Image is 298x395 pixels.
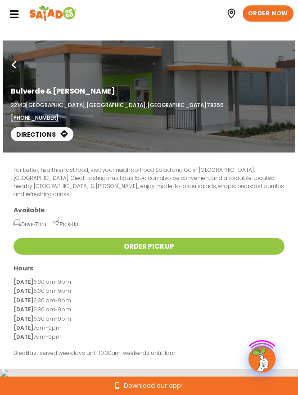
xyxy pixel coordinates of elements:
h1: Bulverde & [PERSON_NAME] [11,85,115,97]
img: Header logo [29,4,77,22]
h3: Available [14,206,78,215]
a: ORDER NOW [243,5,293,22]
a: [PHONE_NUMBER] [11,114,59,122]
span: ORDER NOW [248,9,288,18]
p: Breakfast served weekdays until 10:30am, weekends until 11am. [14,349,176,358]
span: 22143 [11,101,26,109]
p: 6:30 am-9pm [14,278,71,287]
strong: [DATE] [14,333,33,341]
strong: [DATE] [14,305,33,313]
h3: Hours [14,264,33,273]
p: 6:30 am-9pm [14,296,71,305]
p: 6:30 am-9pm [14,305,71,314]
span: Pick-Up [52,221,78,228]
p: 7am-9pm [14,323,71,332]
strong: [DATE] [14,287,33,295]
span: Download our app! [124,382,183,389]
span: [GEOGRAPHIC_DATA], [26,101,86,109]
a: Order Pickup [14,238,284,255]
span: [GEOGRAPHIC_DATA], [86,101,147,109]
strong: [DATE] [14,278,33,286]
strong: [DATE] [14,324,33,332]
p: For better, healthier fast food, visit your neighborhood Salad and Go in [GEOGRAPHIC_DATA], [GEOG... [14,166,284,198]
a: Directions [11,127,73,141]
span: Drive-Thru [14,221,46,228]
span: 78259 [207,101,223,109]
p: 6:30 am-9pm [14,287,71,296]
p: 7am-9pm [14,332,71,341]
p: 6:30 am-9pm [14,314,71,323]
a: Download our app! [115,382,183,389]
span: [GEOGRAPHIC_DATA] [147,101,207,109]
strong: [DATE] [14,315,33,323]
strong: [DATE] [14,296,33,304]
